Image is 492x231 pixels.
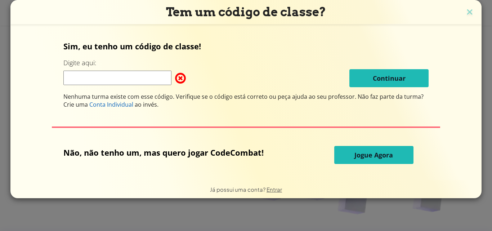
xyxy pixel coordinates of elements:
[373,74,406,83] font: Continuar
[135,101,158,108] font: ao invés.
[166,5,326,19] font: Tem um código de classe?
[349,69,429,87] button: Continuar
[63,41,201,52] font: Sim, eu tenho um código de classe!
[354,151,393,159] font: Jogue Agora
[63,58,96,67] font: Digite aqui:
[210,186,265,193] font: Já possui uma conta?
[63,93,356,101] font: Nenhuma turma existe com esse código. Verifique se o código está correto ou peça ajuda ao seu pro...
[465,7,474,18] img: ícone de fechamento
[63,93,424,108] font: Não faz parte da turma? Crie uma
[334,146,413,164] button: Jogue Agora
[267,186,282,193] a: Entrar
[63,147,264,158] font: Não, não tenho um, mas quero jogar CodeCombat!
[89,101,133,108] font: Conta Individual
